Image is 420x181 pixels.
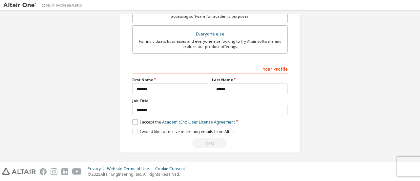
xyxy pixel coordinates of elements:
div: Privacy [88,166,107,171]
div: Cookie Consent [155,166,189,171]
label: Job Title [132,98,288,103]
img: altair_logo.svg [2,168,36,175]
img: youtube.svg [72,168,82,175]
div: Everyone else [136,30,283,39]
label: I accept the [132,119,235,125]
label: First Name [132,77,208,82]
img: linkedin.svg [61,168,68,175]
a: Academic End-User License Agreement [162,119,235,125]
img: Altair One [3,2,85,9]
img: instagram.svg [51,168,57,175]
img: facebook.svg [40,168,47,175]
div: Website Terms of Use [107,166,155,171]
div: For faculty & administrators of academic institutions administering students and accessing softwa... [136,9,283,19]
p: © 2025 Altair Engineering, Inc. All Rights Reserved. [88,171,189,177]
div: For individuals, businesses and everyone else looking to try Altair software and explore our prod... [136,39,283,49]
div: Your Profile [132,63,288,74]
label: Last Name [212,77,288,82]
label: I would like to receive marketing emails from Altair [132,129,234,134]
div: Read and acccept EULA to continue [132,138,288,148]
